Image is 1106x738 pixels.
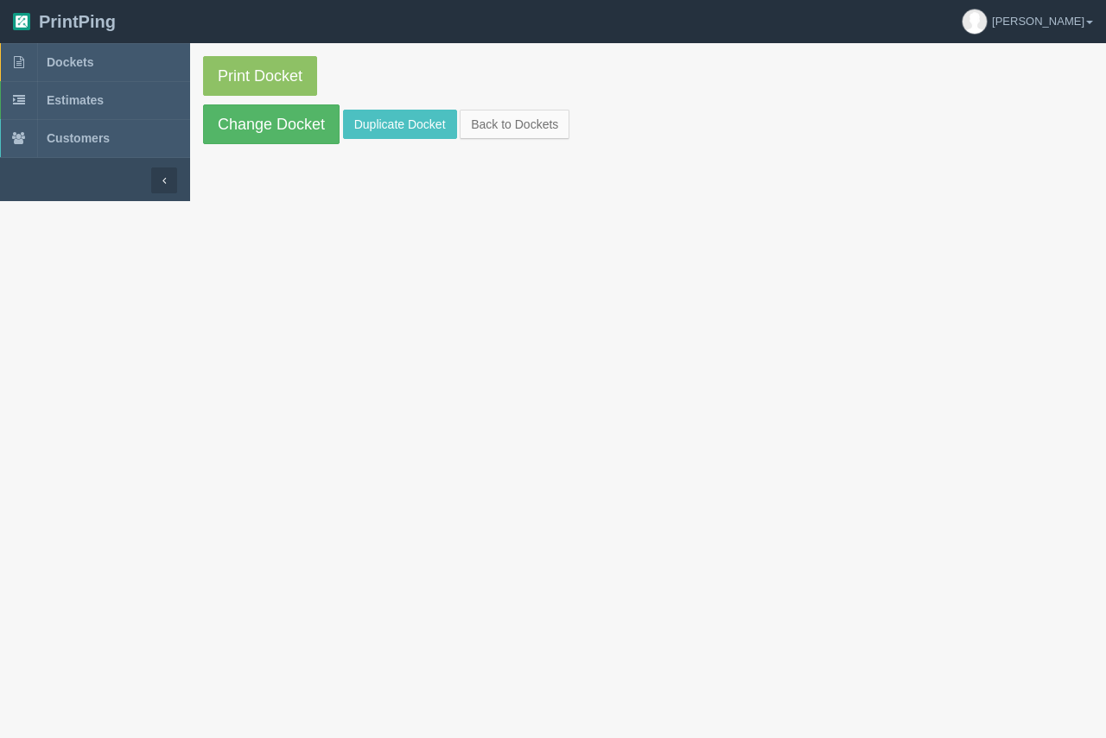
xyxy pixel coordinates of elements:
[963,9,987,34] img: avatar_default-7531ab5dedf162e01f1e0bb0964e6a185e93c5c22dfe317fb01d7f8cd2b1632c.jpg
[47,55,93,69] span: Dockets
[13,13,30,30] img: logo-3e63b451c926e2ac314895c53de4908e5d424f24456219fb08d385ab2e579770.png
[47,131,110,145] span: Customers
[343,110,457,139] a: Duplicate Docket
[203,56,317,96] a: Print Docket
[47,93,104,107] span: Estimates
[460,110,569,139] a: Back to Dockets
[203,104,340,144] a: Change Docket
